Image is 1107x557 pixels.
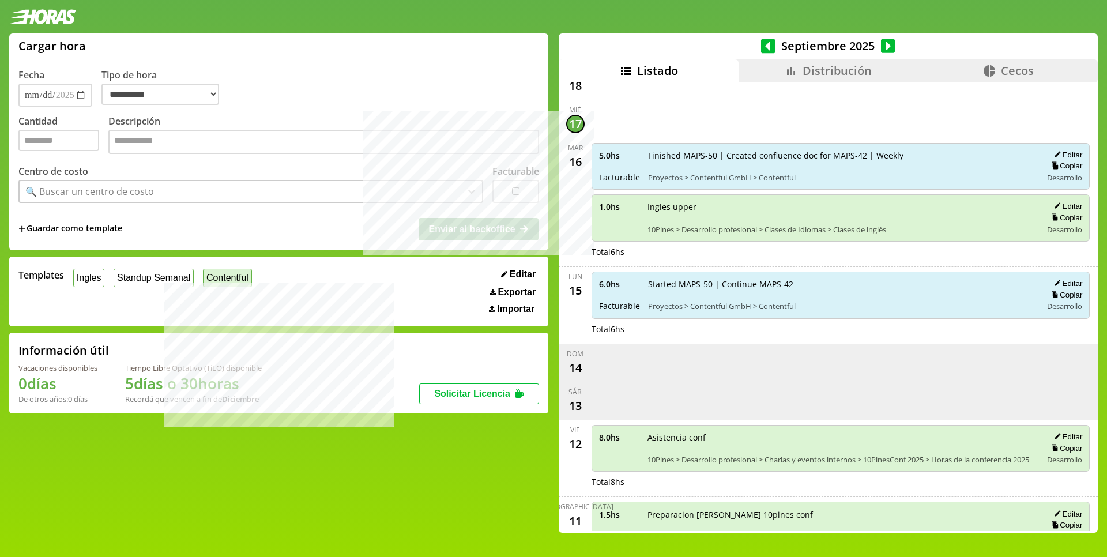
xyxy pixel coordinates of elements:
span: Editar [510,269,536,280]
span: Desarrollo [1047,172,1082,183]
img: logotipo [9,9,76,24]
button: Copiar [1048,161,1082,171]
label: Descripción [108,115,539,157]
span: Facturable [599,172,640,183]
span: 10Pines > Desarrollo profesional > Charlas y eventos internos > 10PinesConf 2025 > Horas de la co... [647,454,1034,465]
span: Distribución [803,63,872,78]
div: 15 [566,281,585,300]
div: De otros años: 0 días [18,394,97,404]
button: Copiar [1048,213,1082,223]
button: Editar [1050,278,1082,288]
div: mié [569,105,581,115]
h2: Información útil [18,343,109,358]
span: +Guardar como template [18,223,122,235]
div: 11 [566,511,585,530]
span: Facturable [599,300,640,311]
button: Copiar [1048,443,1082,453]
span: Asistencia conf [647,432,1034,443]
div: vie [570,425,580,435]
div: 16 [566,153,585,171]
span: + [18,223,25,235]
button: Editar [498,269,539,280]
span: 1.5 hs [599,509,639,520]
div: 13 [566,397,585,415]
button: Editar [1050,201,1082,211]
span: Desarrollo [1047,454,1082,465]
span: Septiembre 2025 [775,38,881,54]
div: [DEMOGRAPHIC_DATA] [537,502,613,511]
label: Tipo de hora [101,69,228,107]
button: Editar [1050,509,1082,519]
button: Editar [1050,432,1082,442]
div: Total 6 hs [592,323,1090,334]
span: 10Pines > Desarrollo profesional > Clases de Idiomas > Clases de inglés [647,224,1034,235]
button: Editar [1050,150,1082,160]
span: 1.0 hs [599,201,639,212]
div: dom [567,349,583,359]
span: Solicitar Licencia [434,389,510,398]
textarea: Descripción [108,130,539,154]
span: Started MAPS-50 | Continue MAPS-42 [648,278,1034,289]
input: Cantidad [18,130,99,151]
label: Facturable [492,165,539,178]
div: lun [568,272,582,281]
button: Ingles [73,269,104,287]
div: 12 [566,435,585,453]
div: 18 [566,77,585,95]
b: Diciembre [222,394,259,404]
div: Total 6 hs [592,246,1090,257]
div: Total 8 hs [592,476,1090,487]
span: Importar [497,304,534,314]
span: 5.0 hs [599,150,640,161]
h1: Cargar hora [18,38,86,54]
span: Listado [637,63,678,78]
select: Tipo de hora [101,84,219,105]
div: sáb [568,387,582,397]
span: Proyectos > Contentful GmbH > Contentful [648,172,1034,183]
button: Copiar [1048,520,1082,530]
span: 8.0 hs [599,432,639,443]
button: Solicitar Licencia [419,383,539,404]
span: 6.0 hs [599,278,640,289]
div: Vacaciones disponibles [18,363,97,373]
span: Exportar [498,287,536,298]
span: Finished MAPS-50 | Created confluence doc for MAPS-42 | Weekly [648,150,1034,161]
span: Desarrollo [1047,224,1082,235]
button: Contentful [203,269,252,287]
label: Fecha [18,69,44,81]
h1: 0 días [18,373,97,394]
div: 17 [566,115,585,133]
label: Centro de costo [18,165,88,178]
span: Templates [18,269,64,281]
div: Recordá que vencen a fin de [125,394,262,404]
h1: 5 días o 30 horas [125,373,262,394]
div: scrollable content [559,82,1098,531]
label: Cantidad [18,115,108,157]
span: Cecos [1001,63,1034,78]
div: Tiempo Libre Optativo (TiLO) disponible [125,363,262,373]
button: Standup Semanal [114,269,194,287]
button: Copiar [1048,290,1082,300]
button: Exportar [486,287,539,298]
div: 14 [566,359,585,377]
span: Desarrollo [1047,301,1082,311]
span: Preparacion [PERSON_NAME] 10pines conf [647,509,1034,520]
div: mar [568,143,583,153]
div: 🔍 Buscar un centro de costo [25,185,154,198]
span: Proyectos > Contentful GmbH > Contentful [648,301,1034,311]
span: Ingles upper [647,201,1034,212]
